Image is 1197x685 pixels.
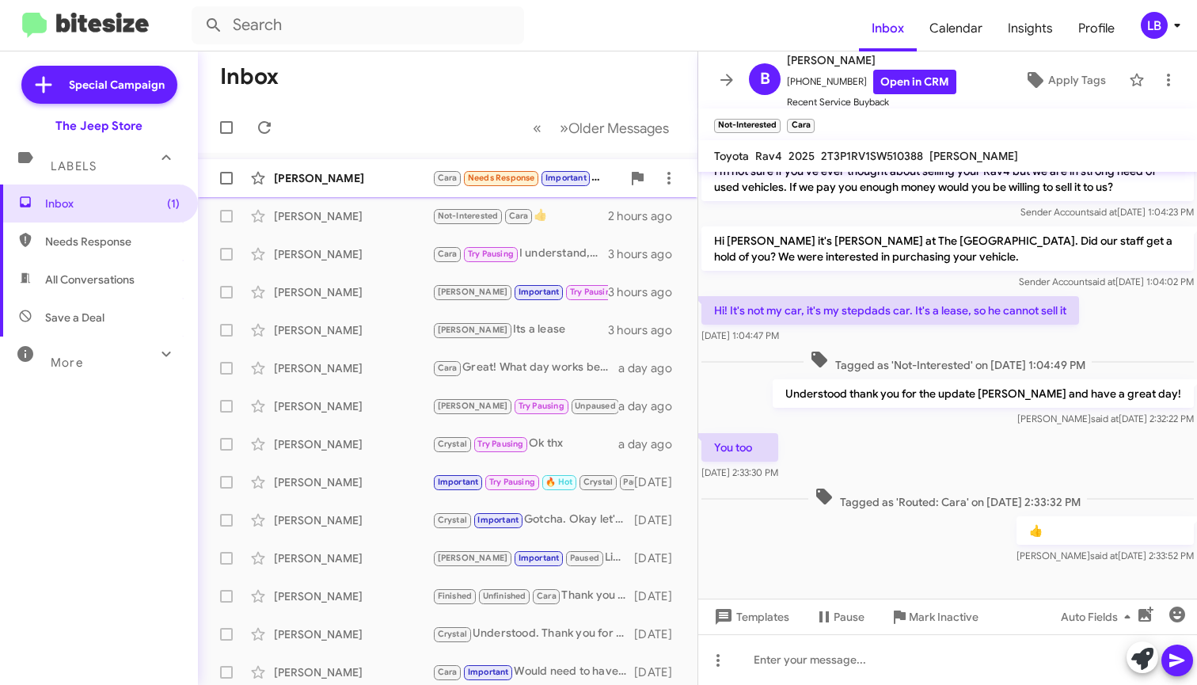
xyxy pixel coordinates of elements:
span: Tagged as 'Routed: Cara' on [DATE] 2:33:32 PM [808,487,1087,510]
div: 2 hours ago [608,208,685,224]
button: Pause [802,603,877,631]
a: Open in CRM [873,70,956,94]
div: Its a lease [432,321,608,339]
span: Needs Response [468,173,535,183]
span: Calendar [917,6,995,51]
button: Auto Fields [1048,603,1149,631]
span: Save a Deal [45,310,104,325]
span: Auto Fields [1061,603,1137,631]
div: [PERSON_NAME] [274,322,432,338]
div: Hey [PERSON_NAME], This is [PERSON_NAME] lefthand sales manager at the jeep store in [GEOGRAPHIC_... [432,397,618,415]
span: Cara [438,173,458,183]
div: 3 hours ago [608,246,685,262]
span: Apply Tags [1048,66,1106,94]
div: Gotcha. Okay let's both get with [PERSON_NAME] [DATE] and see if if he has any additional updates... [432,511,634,529]
a: Profile [1066,6,1127,51]
div: [DATE] [634,588,685,604]
span: Pause [834,603,864,631]
span: Inbox [45,196,180,211]
span: Sender Account [DATE] 1:04:02 PM [1019,276,1194,287]
span: 🔥 Hot [545,477,572,487]
div: 3 hours ago [608,284,685,300]
span: Needs Response [45,234,180,249]
div: [PERSON_NAME] [274,360,432,376]
div: Understood. Thank you for the update [PERSON_NAME] [432,625,634,643]
span: 2025 [788,149,815,163]
span: [PERSON_NAME] [787,51,956,70]
p: Hi [PERSON_NAME] it's [PERSON_NAME] at The [GEOGRAPHIC_DATA]. Did our staff get a hold of you? We... [701,226,1194,271]
div: That certainly works [PERSON_NAME]. Feel free to call in when you are ready or you can text me he... [432,283,608,301]
button: Previous [523,112,551,144]
span: Try Pausing [468,249,514,259]
a: Special Campaign [21,66,177,104]
span: 2T3P1RV1SW510388 [821,149,923,163]
span: said at [1088,276,1115,287]
div: Ok thx [432,435,618,453]
h1: Inbox [220,64,279,89]
p: 👍 [1016,516,1194,545]
p: You too [701,433,778,462]
span: Crystal [583,477,613,487]
span: (1) [167,196,180,211]
div: 👍 [432,207,608,225]
span: [DATE] 2:33:30 PM [701,466,778,478]
span: Crystal [438,629,467,639]
span: [PERSON_NAME] [DATE] 2:32:22 PM [1017,413,1194,424]
span: Sender Account [DATE] 1:04:23 PM [1020,206,1194,218]
div: [DATE] [634,512,685,528]
span: Unfinished [483,591,526,601]
button: Apply Tags [1008,66,1121,94]
span: » [560,118,568,138]
div: [PERSON_NAME] [274,474,432,490]
div: [PERSON_NAME] [274,436,432,452]
small: Cara [787,119,814,133]
span: Try Pausing [570,287,616,297]
span: B [760,67,770,92]
span: [PERSON_NAME] [438,325,508,335]
span: Not-Interested [438,211,499,221]
span: Recent Service Buyback [787,94,956,110]
div: [DATE] [634,626,685,642]
span: Tagged as 'Not-Interested' on [DATE] 1:04:49 PM [804,350,1092,373]
span: Paused [623,477,652,487]
span: Toyota [714,149,749,163]
div: [PERSON_NAME] [274,398,432,414]
div: Great! What day works best for my used car manager, [PERSON_NAME], to appraise the vehicle? [432,359,618,377]
span: Cara [537,591,557,601]
small: Not-Interested [714,119,781,133]
div: [PERSON_NAME] [274,170,432,186]
div: The Jeep Store [55,118,142,134]
span: said at [1091,413,1119,424]
div: I understand, let me know [432,245,608,263]
span: Important [438,477,479,487]
span: Mark Inactive [909,603,978,631]
div: [PERSON_NAME] [274,512,432,528]
span: Try Pausing [489,477,535,487]
span: Cara [509,211,529,221]
div: [PERSON_NAME] [274,550,432,566]
div: a day ago [618,436,685,452]
span: Labels [51,159,97,173]
span: Special Campaign [69,77,165,93]
span: Unpaused [575,401,616,411]
a: Insights [995,6,1066,51]
span: Paused [570,553,599,563]
span: [PERSON_NAME] [438,287,508,297]
span: Cara [438,363,458,373]
div: [DATE] [634,664,685,680]
input: Search [192,6,524,44]
span: Try Pausing [519,401,564,411]
span: [DATE] 1:04:47 PM [701,329,779,341]
span: Inbox [859,6,917,51]
div: [PERSON_NAME] [274,664,432,680]
span: Cara [438,667,458,677]
span: Cara [438,249,458,259]
button: LB [1127,12,1180,39]
span: said at [1089,206,1117,218]
span: All Conversations [45,272,135,287]
span: « [533,118,541,138]
p: Understood thank you for the update [PERSON_NAME] and have a great day! [773,379,1194,408]
span: More [51,356,83,370]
